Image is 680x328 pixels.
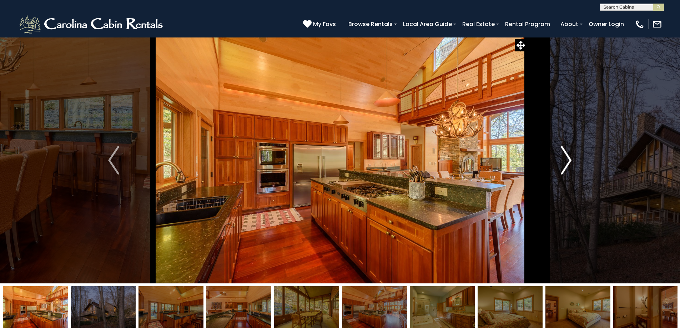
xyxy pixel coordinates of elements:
button: Previous [74,37,153,283]
a: Owner Login [585,18,628,30]
span: My Favs [313,20,336,29]
a: About [557,18,582,30]
a: Browse Rentals [345,18,396,30]
img: White-1-2.png [18,14,166,35]
img: mail-regular-white.png [652,19,662,29]
button: Next [527,37,605,283]
img: arrow [108,146,119,175]
img: phone-regular-white.png [635,19,645,29]
a: My Favs [303,20,338,29]
a: Real Estate [459,18,498,30]
a: Rental Program [502,18,554,30]
img: arrow [561,146,571,175]
a: Local Area Guide [399,18,455,30]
